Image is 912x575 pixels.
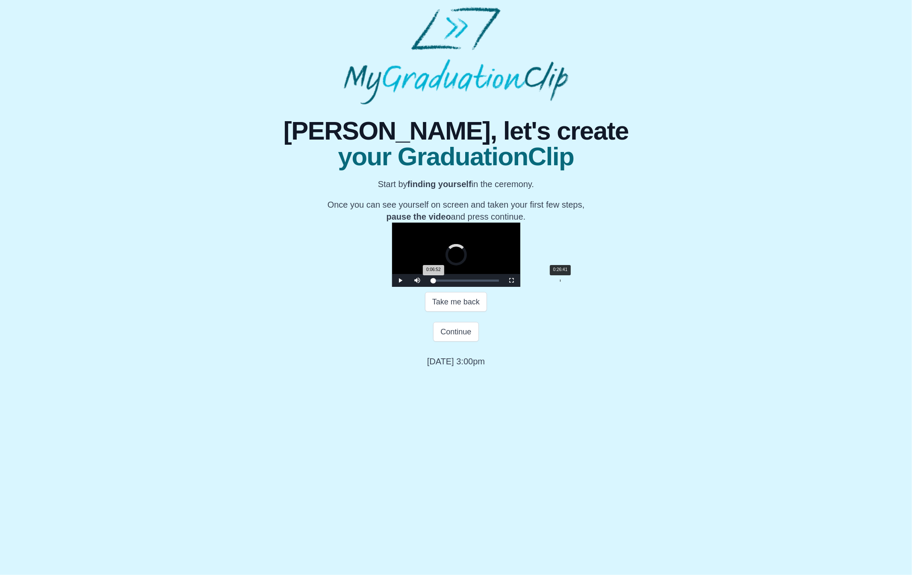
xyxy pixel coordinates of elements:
[407,179,472,189] b: finding yourself
[433,322,478,342] button: Continue
[503,274,520,287] button: Fullscreen
[409,274,426,287] button: Mute
[292,178,620,190] p: Start by in the ceremony.
[283,118,629,144] span: [PERSON_NAME], let's create
[392,223,520,287] div: Video Player
[387,212,451,221] b: pause the video
[292,199,620,223] p: Once you can see yourself on screen and taken your first few steps, and press continue.
[392,274,409,287] button: Play
[283,144,629,170] span: your GraduationClip
[431,280,499,282] div: Progress Bar
[425,292,487,312] button: Take me back
[344,7,568,104] img: MyGraduationClip
[427,355,485,367] p: [DATE] 3:00pm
